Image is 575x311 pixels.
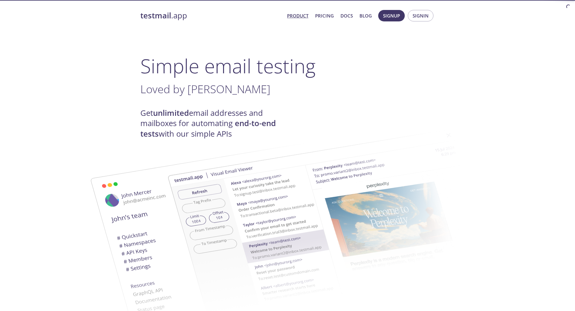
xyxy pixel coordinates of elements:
[140,11,282,21] a: testmail.app
[383,12,400,20] span: Signup
[408,10,433,21] button: Signin
[140,54,435,78] h1: Simple email testing
[413,12,429,20] span: Signin
[378,10,405,21] button: Signup
[140,108,288,139] h4: Get email addresses and mailboxes for automating with our simple APIs
[359,12,372,20] a: Blog
[140,81,270,97] span: Loved by [PERSON_NAME]
[340,12,353,20] a: Docs
[140,118,276,139] strong: end-to-end tests
[287,12,308,20] a: Product
[153,108,189,118] strong: unlimited
[140,10,171,21] strong: testmail
[315,12,334,20] a: Pricing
